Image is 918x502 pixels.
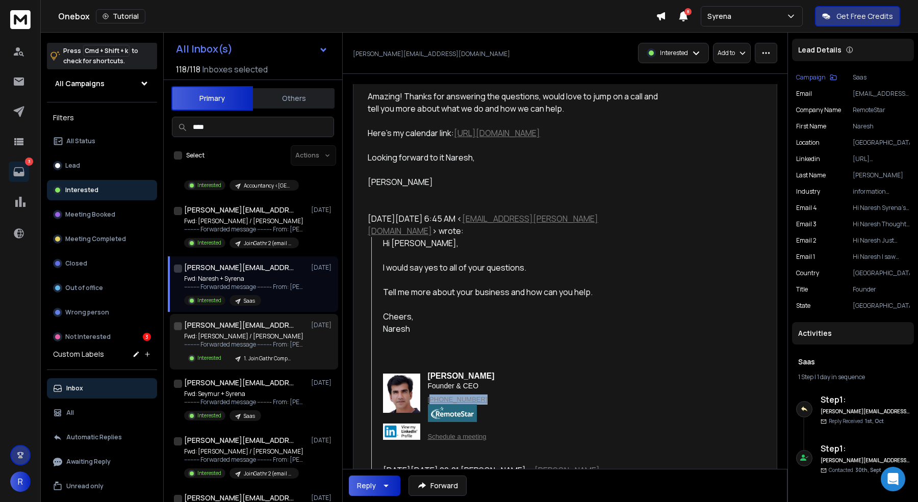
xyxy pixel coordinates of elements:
[821,442,910,455] h6: Step 1 :
[853,302,910,310] p: [GEOGRAPHIC_DATA]
[821,408,910,415] h6: [PERSON_NAME][EMAIL_ADDRESS][PERSON_NAME][DOMAIN_NAME]
[184,378,296,388] h1: [PERSON_NAME][EMAIL_ADDRESS][DOMAIN_NAME]
[368,213,666,237] div: [DATE][DATE] 6:45 AM < > wrote:
[796,73,837,82] button: Campaign
[184,332,307,340] p: Fwd: [PERSON_NAME] / [PERSON_NAME]
[47,476,157,496] button: Unread only
[853,90,910,98] p: [EMAIL_ADDRESS][PERSON_NAME][DOMAIN_NAME]
[853,188,910,196] p: information technology & services
[796,155,820,163] p: linkedin
[383,424,420,440] img: AIorK4wqiH4kK42t8PkmOGlAbzaX3IqnGiCsl9JvuZiuMeyugNgOm0fhLIoK4C69HchTiPISgFq2tuA
[253,87,335,110] button: Others
[796,236,817,245] p: Email 2
[197,181,221,189] p: Interested
[66,482,104,490] p: Unread only
[796,90,812,98] p: Email
[184,262,296,273] h1: [PERSON_NAME][EMAIL_ADDRESS][DOMAIN_NAME]
[853,236,910,245] p: Hi Naresh Just checking in to see if you’d like me to share the link to our revenue calculator? I...
[47,111,157,125] h3: Filters
[853,122,910,130] p: Naresh
[684,8,692,15] span: 8
[66,384,83,392] p: Inbox
[836,11,893,21] p: Get Free Credits
[65,210,115,219] p: Meeting Booked
[707,11,735,21] p: Syrena
[853,106,910,114] p: RemoteStar
[853,171,910,179] p: [PERSON_NAME]
[176,63,200,75] span: 118 / 118
[63,46,138,66] p: Press to check for shortcuts.
[428,395,488,403] a: [PHONE_NUMBER]
[798,357,908,367] h1: Saas
[428,372,630,381] td: [PERSON_NAME]
[66,409,74,417] p: All
[184,398,307,406] p: ---------- Forwarded message --------- From: [PERSON_NAME]
[47,73,157,94] button: All Campaigns
[796,188,820,196] p: industry
[796,220,817,228] p: Email 3
[311,436,334,444] p: [DATE]
[96,9,145,23] button: Tutorial
[792,322,914,345] div: Activities
[66,458,111,466] p: Awaiting Reply
[853,73,910,82] p: Saas
[53,349,104,359] h3: Custom Labels
[65,284,103,292] p: Out of office
[197,239,221,247] p: Interested
[244,297,255,305] p: Saas
[184,275,307,283] p: Fwd: Naresh + Syrena
[184,447,307,456] p: Fwd: [PERSON_NAME] / [PERSON_NAME]
[853,139,910,147] p: [GEOGRAPHIC_DATA]
[718,49,735,57] p: Add to
[47,180,157,200] button: Interested
[244,355,293,362] p: 1. Join Gathr Companies
[798,373,813,381] span: 1 Step
[244,240,293,247] p: JoinGathr 2 (email 3/4)
[796,302,810,310] p: State
[47,403,157,423] button: All
[65,162,80,170] p: Lead
[47,327,157,347] button: Not Interested3
[244,470,293,478] p: JoinGathr 2 (email 3/4)
[184,390,307,398] p: Fwd: Seymur + Syrena
[853,253,910,261] p: Hi Naresh I saw you're working with startups at Remotestar, and if you’re looking to onboard new ...
[428,433,487,440] a: Schedule a meeting
[409,475,467,496] button: Forward
[184,456,307,464] p: ---------- Forwarded message --------- From: [PERSON_NAME]
[383,323,666,335] div: Naresh
[311,494,334,502] p: [DATE]
[796,106,841,114] p: Company Name
[815,6,900,27] button: Get Free Credits
[55,78,105,89] h1: All Campaigns
[796,73,826,82] p: Campaign
[65,186,98,194] p: Interested
[349,475,400,496] button: Reply
[47,155,157,176] button: Lead
[66,433,122,441] p: Automatic Replies
[796,204,817,212] p: Email 4
[796,253,815,261] p: Email 1
[383,286,666,298] div: Tell me more about your business and how can you help.
[853,204,910,212] p: Hi Naresh Syrena's platform users include funded technology companies that could be a strong fit ...
[796,139,820,147] p: location
[184,283,307,291] p: ---------- Forwarded message --------- From: [PERSON_NAME]
[357,481,376,491] div: Reply
[865,417,884,425] span: 1st, Oct
[184,205,296,215] h1: [PERSON_NAME][EMAIL_ADDRESS][DOMAIN_NAME]
[660,49,688,57] p: Interested
[796,285,808,294] p: title
[184,320,296,330] h1: [PERSON_NAME][EMAIL_ADDRESS][DOMAIN_NAME]
[10,471,31,492] button: R
[853,285,910,294] p: Founder
[47,131,157,151] button: All Status
[202,63,268,75] h3: Inboxes selected
[798,373,908,381] div: |
[353,50,510,58] p: [PERSON_NAME][EMAIL_ADDRESS][DOMAIN_NAME]
[47,204,157,225] button: Meeting Booked
[184,435,296,445] h1: [PERSON_NAME][EMAIL_ADDRESS][PERSON_NAME]
[171,86,253,111] button: Primary
[368,213,598,236] a: [EMAIL_ADDRESS][PERSON_NAME][DOMAIN_NAME]
[47,452,157,472] button: Awaiting Reply
[65,259,87,268] p: Closed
